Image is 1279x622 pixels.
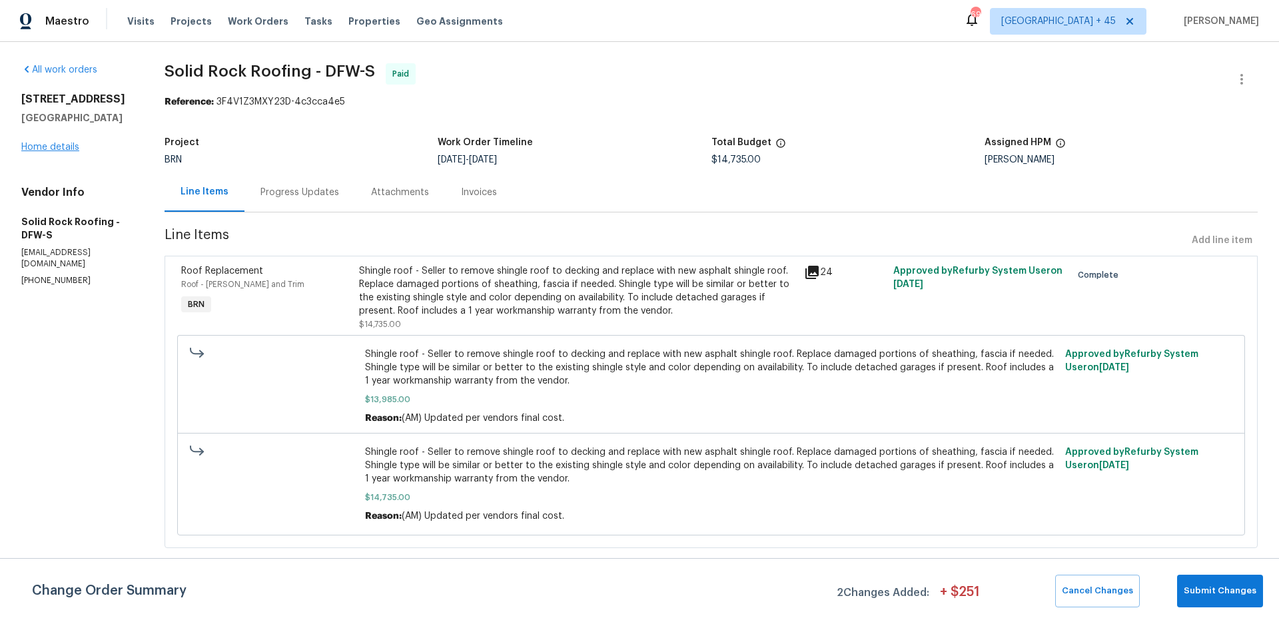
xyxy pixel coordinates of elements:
[1184,583,1256,599] span: Submit Changes
[1177,575,1263,607] button: Submit Changes
[21,275,133,286] p: [PHONE_NUMBER]
[127,15,155,28] span: Visits
[365,446,1057,485] span: Shingle roof - Seller to remove shingle roof to decking and replace with new asphalt shingle roof...
[365,491,1057,504] span: $14,735.00
[304,17,332,26] span: Tasks
[359,320,401,328] span: $14,735.00
[1178,15,1259,28] span: [PERSON_NAME]
[402,414,564,423] span: (AM) Updated per vendors final cost.
[971,8,980,21] div: 690
[1062,583,1133,599] span: Cancel Changes
[348,15,400,28] span: Properties
[359,264,796,318] div: Shingle roof - Seller to remove shingle roof to decking and replace with new asphalt shingle roof...
[181,266,263,276] span: Roof Replacement
[181,185,228,198] div: Line Items
[711,138,771,147] h5: Total Budget
[985,155,1258,164] div: [PERSON_NAME]
[1065,448,1198,470] span: Approved by Refurby System User on
[438,138,533,147] h5: Work Order Timeline
[1065,350,1198,372] span: Approved by Refurby System User on
[21,65,97,75] a: All work orders
[365,393,1057,406] span: $13,985.00
[985,138,1051,147] h5: Assigned HPM
[893,280,923,289] span: [DATE]
[469,155,497,164] span: [DATE]
[165,228,1186,253] span: Line Items
[21,93,133,106] h2: [STREET_ADDRESS]
[1055,138,1066,155] span: The hpm assigned to this work order.
[438,155,466,164] span: [DATE]
[21,247,133,270] p: [EMAIL_ADDRESS][DOMAIN_NAME]
[837,580,929,607] span: 2 Changes Added:
[165,138,199,147] h5: Project
[21,111,133,125] h5: [GEOGRAPHIC_DATA]
[775,138,786,155] span: The total cost of line items that have been proposed by Opendoor. This sum includes line items th...
[260,186,339,199] div: Progress Updates
[1055,575,1140,607] button: Cancel Changes
[365,511,402,521] span: Reason:
[461,186,497,199] div: Invoices
[893,266,1063,289] span: Approved by Refurby System User on
[21,186,133,199] h4: Vendor Info
[365,348,1057,388] span: Shingle roof - Seller to remove shingle roof to decking and replace with new asphalt shingle roof...
[165,97,214,107] b: Reference:
[183,298,210,311] span: BRN
[402,511,564,521] span: (AM) Updated per vendors final cost.
[392,67,414,81] span: Paid
[1078,268,1124,282] span: Complete
[804,264,885,280] div: 24
[711,155,761,164] span: $14,735.00
[165,155,182,164] span: BRN
[45,15,89,28] span: Maestro
[416,15,503,28] span: Geo Assignments
[171,15,212,28] span: Projects
[371,186,429,199] div: Attachments
[1001,15,1116,28] span: [GEOGRAPHIC_DATA] + 45
[181,280,304,288] span: Roof - [PERSON_NAME] and Trim
[21,215,133,242] h5: Solid Rock Roofing - DFW-S
[228,15,288,28] span: Work Orders
[21,143,79,152] a: Home details
[1099,461,1129,470] span: [DATE]
[438,155,497,164] span: -
[365,414,402,423] span: Reason:
[165,95,1258,109] div: 3F4V1Z3MXY23D-4c3cca4e5
[165,63,375,79] span: Solid Rock Roofing - DFW-S
[1099,363,1129,372] span: [DATE]
[32,575,187,607] span: Change Order Summary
